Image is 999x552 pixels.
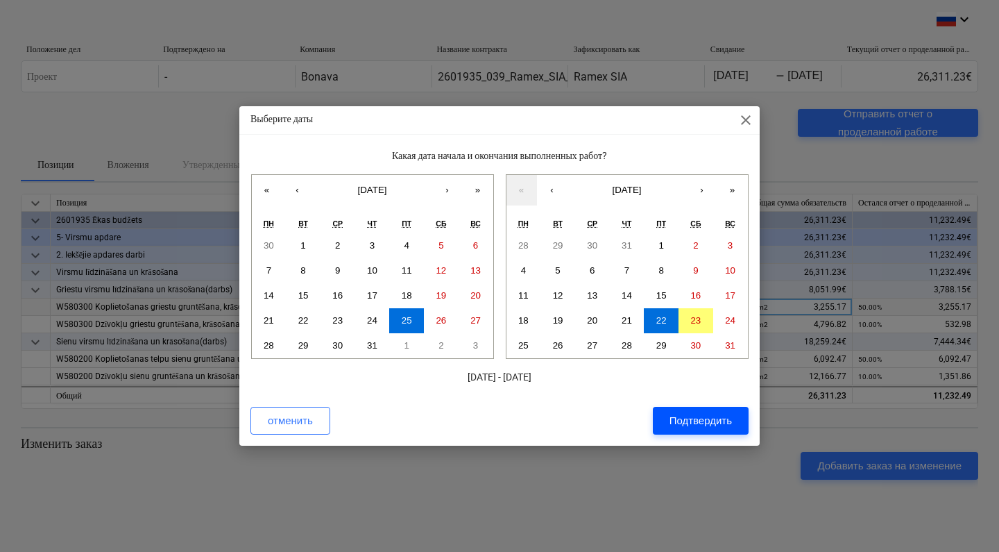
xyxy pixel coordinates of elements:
[286,333,321,358] button: 29 июля 2025 г.
[553,240,563,251] abbr: 29 июля 2025 г.
[436,315,446,326] abbr: 26 июля 2025 г.
[622,219,632,228] abbr: четверг
[264,340,274,351] abbr: 28 июля 2025 г.
[252,308,287,333] button: 21 июля 2025 г.
[282,175,313,206] button: ‹
[540,233,575,258] button: 29 июля 2025 г.
[553,340,563,351] abbr: 26 августа 2025 г.
[678,258,713,283] button: 9 августа 2025 г.
[470,219,481,228] abbr: воскресенье
[713,258,748,283] button: 10 августа 2025 г.
[266,265,271,276] abbr: 7 июля 2025 г.
[622,340,632,351] abbr: 28 августа 2025 г.
[555,265,560,276] abbr: 5 августа 2025 г.
[725,315,735,326] abbr: 24 августа 2025 г.
[268,412,313,430] div: отменить
[367,315,377,326] abbr: 24 июля 2025 г.
[321,283,355,308] button: 16 июля 2025 г.
[644,258,678,283] button: 8 августа 2025 г.
[669,412,732,430] div: Подтвердить
[367,265,377,276] abbr: 10 июля 2025 г.
[402,265,412,276] abbr: 11 июля 2025 г.
[252,233,287,258] button: 30 июня 2025 г.
[355,258,390,283] button: 10 июля 2025 г.
[658,240,663,251] abbr: 1 августа 2025 г.
[404,340,409,351] abbr: 1 августа 2025 г.
[613,185,642,195] span: [DATE]
[644,283,678,308] button: 15 августа 2025 г.
[335,265,340,276] abbr: 9 июля 2025 г.
[438,340,443,351] abbr: 2 августа 2025 г.
[518,240,529,251] abbr: 28 июля 2025 г.
[658,265,663,276] abbr: 8 августа 2025 г.
[264,290,274,301] abbr: 14 июля 2025 г.
[690,340,701,351] abbr: 30 августа 2025 г.
[321,333,355,358] button: 30 июля 2025 г.
[389,308,424,333] button: 25 июля 2025 г.
[332,315,343,326] abbr: 23 июля 2025 г.
[264,315,274,326] abbr: 21 июля 2025 г.
[368,219,377,228] abbr: четверг
[459,308,493,333] button: 27 июля 2025 г.
[432,175,463,206] button: ›
[298,219,308,228] abbr: вторник
[252,283,287,308] button: 14 июля 2025 г.
[436,265,446,276] abbr: 12 июля 2025 г.
[622,315,632,326] abbr: 21 августа 2025 г.
[725,265,735,276] abbr: 10 августа 2025 г.
[286,283,321,308] button: 15 июля 2025 г.
[436,290,446,301] abbr: 19 июля 2025 г.
[459,258,493,283] button: 13 июля 2025 г.
[264,219,274,228] abbr: понедельник
[540,283,575,308] button: 12 августа 2025 г.
[424,233,459,258] button: 5 июля 2025 г.
[540,308,575,333] button: 19 августа 2025 г.
[575,333,610,358] button: 27 августа 2025 г.
[355,308,390,333] button: 24 июля 2025 г.
[644,333,678,358] button: 29 августа 2025 г.
[656,219,666,228] abbr: пятница
[717,175,748,206] button: »
[678,283,713,308] button: 16 августа 2025 г.
[473,340,478,351] abbr: 3 августа 2025 г.
[728,240,733,251] abbr: 3 августа 2025 г.
[587,290,597,301] abbr: 13 августа 2025 г.
[540,258,575,283] button: 5 августа 2025 г.
[402,315,412,326] abbr: 25 июля 2025 г.
[459,233,493,258] button: 6 июля 2025 г.
[587,340,597,351] abbr: 27 августа 2025 г.
[537,175,567,206] button: ‹
[300,240,305,251] abbr: 1 июля 2025 г.
[313,175,432,206] button: [DATE]
[470,290,481,301] abbr: 20 июля 2025 г.
[622,290,632,301] abbr: 14 августа 2025 г.
[678,333,713,358] button: 30 августа 2025 г.
[506,233,541,258] button: 28 июля 2025 г.
[321,258,355,283] button: 9 июля 2025 г.
[473,240,478,251] abbr: 6 июля 2025 г.
[587,219,597,228] abbr: среда
[690,290,701,301] abbr: 16 августа 2025 г.
[518,315,529,326] abbr: 18 августа 2025 г.
[713,333,748,358] button: 31 августа 2025 г.
[553,290,563,301] abbr: 12 августа 2025 г.
[424,308,459,333] button: 26 июля 2025 г.
[298,315,309,326] abbr: 22 июля 2025 г.
[355,283,390,308] button: 17 июля 2025 г.
[389,258,424,283] button: 11 июля 2025 г.
[424,258,459,283] button: 12 июля 2025 г.
[575,258,610,283] button: 6 августа 2025 г.
[656,315,667,326] abbr: 22 августа 2025 г.
[713,283,748,308] button: 17 августа 2025 г.
[737,112,754,128] span: close
[644,233,678,258] button: 1 августа 2025 г.
[690,219,701,228] abbr: суббота
[693,265,698,276] abbr: 9 августа 2025 г.
[725,290,735,301] abbr: 17 августа 2025 г.
[506,308,541,333] button: 18 августа 2025 г.
[590,265,595,276] abbr: 6 августа 2025 г.
[367,340,377,351] abbr: 31 июля 2025 г.
[335,240,340,251] abbr: 2 июля 2025 г.
[610,283,644,308] button: 14 августа 2025 г.
[610,233,644,258] button: 31 июля 2025 г.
